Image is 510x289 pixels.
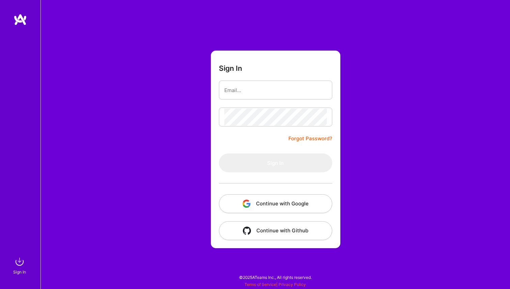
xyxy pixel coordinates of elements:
[13,13,27,26] img: logo
[279,282,306,287] a: Privacy Policy
[219,221,332,240] button: Continue with Github
[13,255,26,268] img: sign in
[245,282,276,287] a: Terms of Service
[243,200,251,208] img: icon
[288,135,332,143] a: Forgot Password?
[219,64,242,73] h3: Sign In
[40,269,510,286] div: © 2025 ATeams Inc., All rights reserved.
[219,153,332,172] button: Sign In
[224,82,327,99] input: Email...
[245,282,306,287] span: |
[243,227,251,235] img: icon
[13,268,26,276] div: Sign In
[14,255,26,276] a: sign inSign In
[219,194,332,213] button: Continue with Google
